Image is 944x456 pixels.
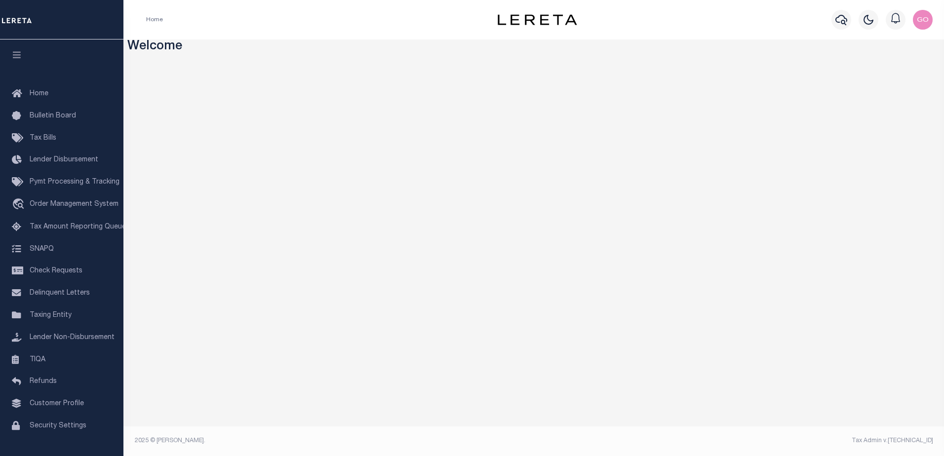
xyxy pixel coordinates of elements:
span: Home [30,90,48,97]
span: Check Requests [30,267,82,274]
span: Lender Non-Disbursement [30,334,115,341]
span: Tax Amount Reporting Queue [30,224,126,230]
span: Lender Disbursement [30,156,98,163]
span: SNAPQ [30,245,54,252]
span: Customer Profile [30,400,84,407]
h3: Welcome [127,39,941,55]
span: Taxing Entity [30,312,72,319]
span: Pymt Processing & Tracking [30,179,119,186]
div: Tax Admin v.[TECHNICAL_ID] [541,436,933,445]
span: Bulletin Board [30,113,76,119]
span: Security Settings [30,422,86,429]
img: svg+xml;base64,PHN2ZyB4bWxucz0iaHR0cDovL3d3dy53My5vcmcvMjAwMC9zdmciIHBvaW50ZXItZXZlbnRzPSJub25lIi... [913,10,933,30]
span: Tax Bills [30,135,56,142]
span: Delinquent Letters [30,290,90,297]
div: 2025 © [PERSON_NAME]. [127,436,534,445]
li: Home [146,15,163,24]
span: TIQA [30,356,45,363]
span: Refunds [30,378,57,385]
span: Order Management System [30,201,118,208]
img: logo-dark.svg [498,14,577,25]
i: travel_explore [12,198,28,211]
